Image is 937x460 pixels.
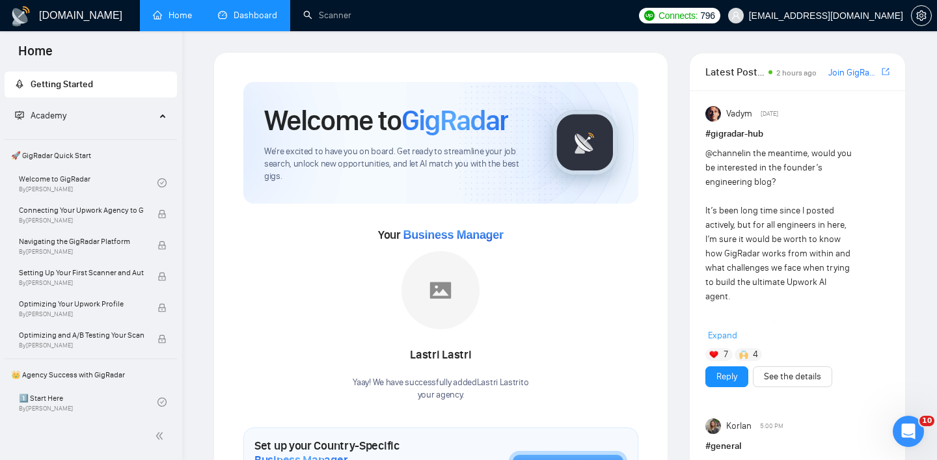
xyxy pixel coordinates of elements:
a: Reply [716,370,737,384]
div: Lastri Lastri [353,344,528,366]
span: By [PERSON_NAME] [19,248,144,256]
p: your agency . [353,389,528,401]
span: check-circle [157,398,167,407]
span: 4 [753,348,758,361]
h1: # general [705,439,889,453]
span: Navigating the GigRadar Platform [19,235,144,248]
span: lock [157,241,167,250]
span: 5:00 PM [760,420,783,432]
span: user [731,11,740,20]
span: Latest Posts from the GigRadar Community [705,64,765,80]
span: Academy [31,110,66,121]
a: homeHome [153,10,192,21]
span: Academy [15,110,66,121]
span: Connecting Your Upwork Agency to GigRadar [19,204,144,217]
a: 1️⃣ Start HereBy[PERSON_NAME] [19,388,157,416]
span: lock [157,303,167,312]
span: double-left [155,429,168,442]
button: Reply [705,366,748,387]
a: Join GigRadar Slack Community [828,66,879,80]
span: fund-projection-screen [15,111,24,120]
span: Optimizing Your Upwork Profile [19,297,144,310]
span: 10 [919,416,934,426]
img: upwork-logo.png [644,10,655,21]
span: export [882,66,889,77]
button: See the details [753,366,832,387]
span: GigRadar [401,103,508,138]
span: setting [912,10,931,21]
a: Welcome to GigRadarBy[PERSON_NAME] [19,169,157,197]
span: check-circle [157,178,167,187]
span: 7 [724,348,728,361]
span: 🚀 GigRadar Quick Start [6,142,176,169]
span: We're excited to have you on board. Get ready to streamline your job search, unlock new opportuni... [264,146,532,183]
span: Korlan [726,419,752,433]
img: placeholder.png [401,251,480,329]
span: By [PERSON_NAME] [19,342,144,349]
span: By [PERSON_NAME] [19,310,144,318]
span: Vadym [726,107,752,121]
h1: # gigradar-hub [705,127,889,141]
button: setting [911,5,932,26]
a: searchScanner [303,10,351,21]
a: dashboardDashboard [218,10,277,21]
span: lock [157,334,167,344]
span: 👑 Agency Success with GigRadar [6,362,176,388]
a: See the details [764,370,821,384]
span: Expand [708,330,737,341]
span: Home [8,42,63,69]
span: rocket [15,79,24,88]
span: lock [157,272,167,281]
a: export [882,66,889,78]
img: ❤️ [709,350,718,359]
img: gigradar-logo.png [552,110,618,175]
span: Setting Up Your First Scanner and Auto-Bidder [19,266,144,279]
span: @channel [705,148,744,159]
span: 2 hours ago [776,68,817,77]
span: 796 [700,8,714,23]
img: Korlan [705,418,721,434]
h1: Welcome to [264,103,508,138]
iframe: Intercom live chat [893,416,924,447]
span: Your [378,228,504,242]
img: logo [10,6,31,27]
div: Yaay! We have successfully added Lastri Lastri to [353,377,528,401]
img: 🙌 [739,350,748,359]
img: Vadym [705,106,721,122]
span: Getting Started [31,79,93,90]
span: [DATE] [761,108,778,120]
span: By [PERSON_NAME] [19,217,144,224]
span: By [PERSON_NAME] [19,279,144,287]
a: setting [911,10,932,21]
span: lock [157,210,167,219]
li: Getting Started [5,72,177,98]
span: Business Manager [403,228,503,241]
span: Optimizing and A/B Testing Your Scanner for Better Results [19,329,144,342]
span: Connects: [659,8,698,23]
